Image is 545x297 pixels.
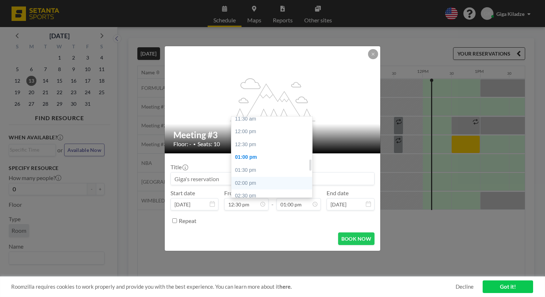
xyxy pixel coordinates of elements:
a: Decline [456,283,474,290]
button: BOOK NOW [338,232,375,245]
span: - [271,192,274,208]
div: 12:30 pm [231,138,312,151]
span: • [193,141,196,147]
a: here. [279,283,292,290]
label: Start date [170,189,195,197]
div: 02:00 pm [231,177,312,190]
label: End date [327,189,349,197]
a: Got it! [483,280,533,293]
span: Floor: - [173,140,191,148]
div: 01:00 pm [231,151,312,164]
div: 11:30 am [231,113,312,126]
label: Title [170,163,187,171]
div: 12:00 pm [231,125,312,138]
div: 01:30 pm [231,164,312,177]
span: Roomzilla requires cookies to work properly and provide you with the best experience. You can lea... [11,283,456,290]
h2: Meeting #3 [173,130,372,140]
input: Giga's reservation [171,172,374,185]
label: From [224,189,238,197]
label: Repeat [179,217,196,224]
g: flex-grow: 1.2; [230,78,315,121]
span: Seats: 10 [198,140,220,148]
div: 02:30 pm [231,189,312,202]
